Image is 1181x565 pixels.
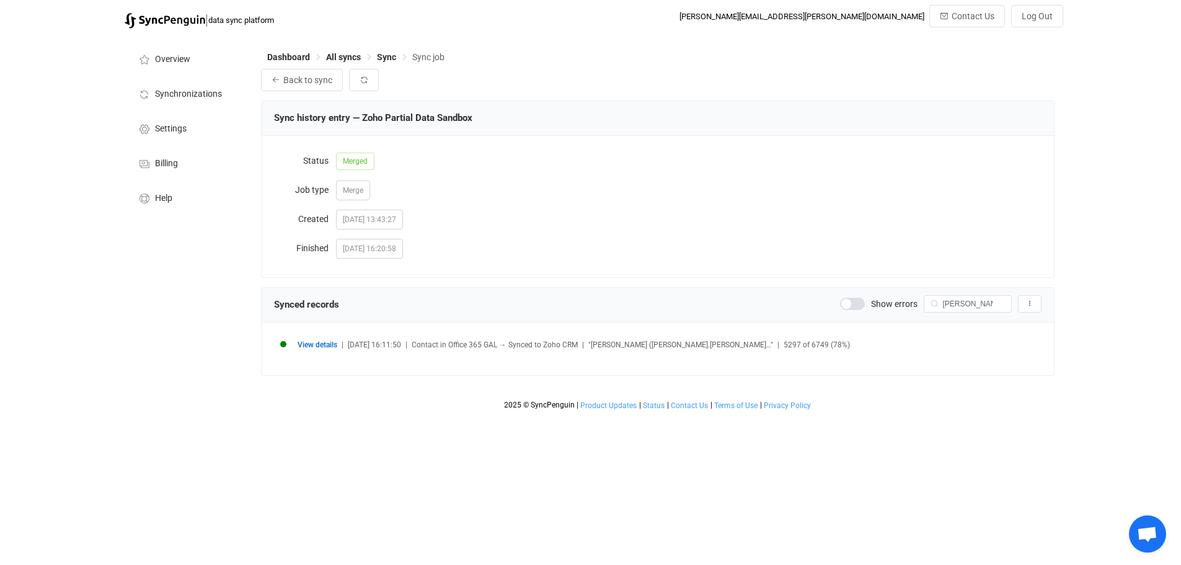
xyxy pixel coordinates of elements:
[580,401,637,410] a: Product Updates
[155,55,190,65] span: Overview
[1022,11,1053,21] span: Log Out
[274,177,336,202] label: Job type
[871,300,918,308] span: Show errors
[342,340,343,349] span: |
[155,89,222,99] span: Synchronizations
[348,340,401,349] span: [DATE] 16:11:50
[336,153,374,170] span: Merged
[274,112,472,123] span: Sync history entry — Zoho Partial Data Sandbox
[577,401,578,409] span: |
[377,52,396,62] span: Sync
[125,41,249,76] a: Overview
[1011,5,1063,27] button: Log Out
[274,148,336,173] label: Status
[155,124,187,134] span: Settings
[336,239,403,259] span: [DATE] 16:20:58
[155,194,172,203] span: Help
[336,210,403,229] span: [DATE] 13:43:27
[267,52,310,62] span: Dashboard
[777,340,779,349] span: |
[155,159,178,169] span: Billing
[588,340,773,349] span: "[PERSON_NAME] ([PERSON_NAME].[PERSON_NAME]…"
[1129,515,1166,553] a: Open chat
[298,340,337,349] span: View details
[208,16,274,25] span: data sync platform
[125,11,274,29] a: |data sync platform
[274,236,336,260] label: Finished
[582,340,584,349] span: |
[671,401,708,410] span: Contact Us
[710,401,712,409] span: |
[952,11,994,21] span: Contact Us
[670,401,709,410] a: Contact Us
[326,52,361,62] span: All syncs
[267,53,445,61] div: Breadcrumb
[125,110,249,145] a: Settings
[639,401,641,409] span: |
[929,5,1005,27] button: Contact Us
[125,13,205,29] img: syncpenguin.svg
[125,145,249,180] a: Billing
[760,401,762,409] span: |
[274,299,339,310] span: Synced records
[763,401,812,410] a: Privacy Policy
[679,12,924,21] div: [PERSON_NAME][EMAIL_ADDRESS][PERSON_NAME][DOMAIN_NAME]
[412,340,578,349] span: Contact in Office 365 GAL → Synced to Zoho CRM
[642,401,665,410] a: Status
[283,75,332,85] span: Back to sync
[343,186,363,195] span: Merge
[274,207,336,231] label: Created
[205,11,208,29] span: |
[924,295,1012,313] input: Search
[261,69,343,91] button: Back to sync
[784,340,850,349] span: 5297 of 6749 (78%)
[643,401,665,410] span: Status
[714,401,758,410] a: Terms of Use
[504,401,575,409] span: 2025 © SyncPenguin
[412,52,445,62] span: Sync job
[125,180,249,215] a: Help
[764,401,811,410] span: Privacy Policy
[405,340,407,349] span: |
[667,401,669,409] span: |
[125,76,249,110] a: Synchronizations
